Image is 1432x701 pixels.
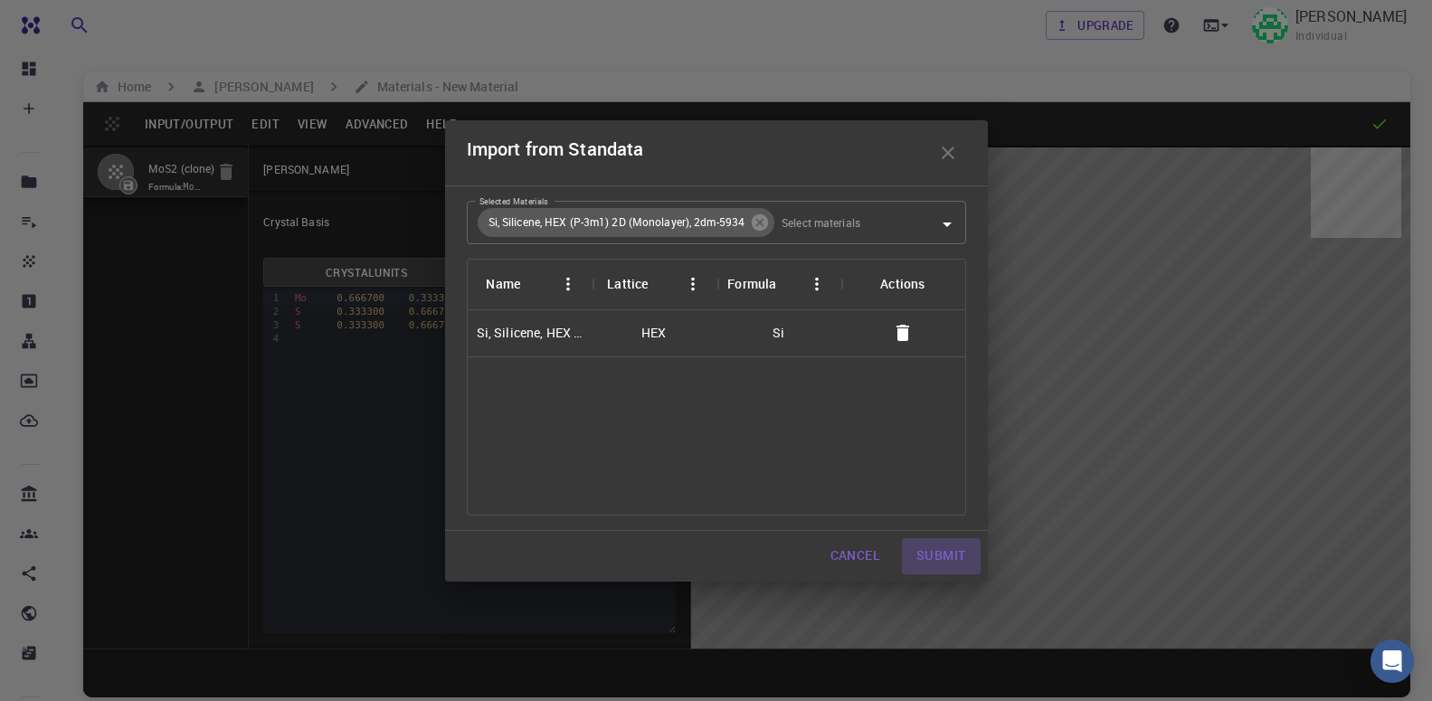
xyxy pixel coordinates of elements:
[641,324,666,342] div: HEX
[486,259,520,309] div: Name
[479,195,548,207] label: Selected Materials
[478,214,756,230] span: Si, Silicene, HEX (P-3m1) 2D (Monolayer), 2dm-5934
[607,259,648,309] div: Lattice
[902,538,980,574] button: Submit
[478,208,775,237] div: Si, Silicene, HEX (P-3m1) 2D (Monolayer), 2dm-5934
[840,259,965,309] div: Actions
[467,135,644,171] h6: Import from Standata
[39,13,90,29] span: Hỗ trợ
[468,259,593,309] div: Name
[678,270,707,298] button: Menu
[554,270,583,298] button: Menu
[648,270,677,298] button: Sort
[592,259,716,309] div: Lattice
[934,212,960,237] button: Open
[776,270,805,298] button: Sort
[716,259,841,309] div: Formula
[727,259,776,309] div: Formula
[1370,639,1414,683] div: Open Intercom Messenger
[816,538,895,574] button: Cancel
[773,324,784,342] div: Si
[777,207,906,236] input: Select materials
[880,259,925,309] div: Actions
[802,270,831,298] button: Menu
[520,270,549,298] button: Sort
[477,324,583,342] div: Si, Silicene, HEX (P-3m1) 2D (Monolayer), 2dm-5934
